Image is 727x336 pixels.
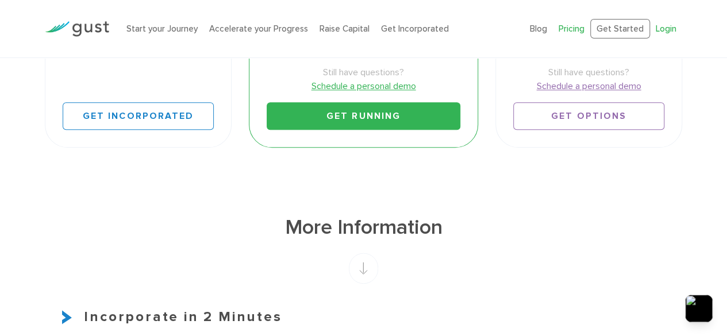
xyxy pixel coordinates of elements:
[267,79,460,93] a: Schedule a personal demo
[381,24,449,34] a: Get Incorporated
[45,21,109,37] img: Gust Logo
[530,24,547,34] a: Blog
[45,214,682,241] h1: More Information
[656,24,676,34] a: Login
[267,102,460,130] a: Get Running
[126,24,198,34] a: Start your Journey
[45,307,682,327] h3: Incorporate in 2 Minutes
[320,24,370,34] a: Raise Capital
[267,65,460,79] span: Still have questions?
[209,24,308,34] a: Accelerate your Progress
[513,102,664,130] a: Get Options
[590,19,650,39] a: Get Started
[513,79,664,93] a: Schedule a personal demo
[62,310,76,324] img: Start Icon X2
[63,102,214,130] a: Get Incorporated
[559,24,584,34] a: Pricing
[513,65,664,79] span: Still have questions?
